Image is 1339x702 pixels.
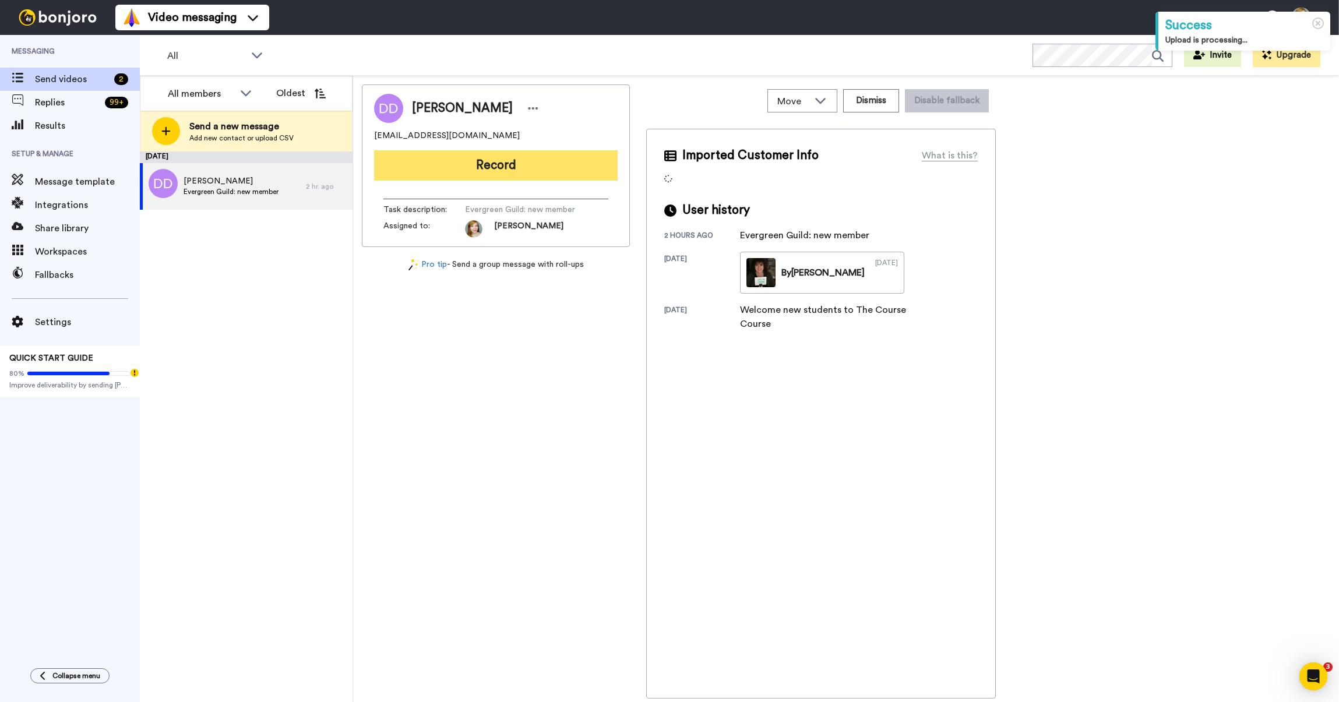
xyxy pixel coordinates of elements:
div: [DATE] [140,151,353,163]
span: Results [35,119,140,133]
span: Workspaces [35,245,140,259]
div: 99 + [105,97,128,108]
span: User history [682,202,750,219]
span: Integrations [35,198,140,212]
span: Replies [35,96,100,110]
span: [EMAIL_ADDRESS][DOMAIN_NAME] [374,130,520,142]
span: Improve deliverability by sending [PERSON_NAME]’s from your own email [9,380,131,390]
span: [PERSON_NAME] [494,220,563,238]
img: vm-color.svg [122,8,141,27]
img: Image of Denisa Dragu [374,94,403,123]
span: 3 [1323,662,1333,672]
span: [PERSON_NAME] [184,175,279,187]
div: What is this? [922,149,978,163]
button: Collapse menu [30,668,110,683]
div: By [PERSON_NAME] [781,266,865,280]
div: [DATE] [664,305,740,331]
span: Evergreen Guild: new member [184,187,279,196]
img: a539b315-ea4d-43c9-a4ba-2978f9141fae-thumb.jpg [746,258,776,287]
span: [PERSON_NAME] [412,100,513,117]
button: Invite [1184,44,1241,67]
button: Oldest [267,82,334,105]
span: Send videos [35,72,110,86]
div: - Send a group message with roll-ups [362,259,630,271]
span: Imported Customer Info [682,147,819,164]
span: Send a new message [189,119,294,133]
div: 2 hours ago [664,231,740,242]
span: 80% [9,369,24,378]
div: Open Intercom Messenger [1299,662,1327,690]
img: bj-logo-header-white.svg [14,9,101,26]
div: [DATE] [664,254,740,294]
a: By[PERSON_NAME][DATE] [740,252,904,294]
span: Assigned to: [383,220,465,238]
span: Task description : [383,204,465,216]
div: Tooltip anchor [129,368,140,378]
span: Add new contact or upload CSV [189,133,294,143]
div: Welcome new students to The Course Course [740,303,926,331]
span: Move [777,94,809,108]
div: [DATE] [875,258,898,287]
button: Disable fallback [905,89,989,112]
div: 2 [114,73,128,85]
div: Evergreen Guild: new member [740,228,869,242]
span: QUICK START GUIDE [9,354,93,362]
a: Pro tip [408,259,447,271]
img: magic-wand.svg [408,259,419,271]
span: Settings [35,315,140,329]
span: All [167,49,245,63]
div: Success [1165,16,1323,34]
span: Evergreen Guild: new member [465,204,576,216]
div: 2 hr. ago [306,182,347,191]
div: Upload is processing... [1165,34,1323,46]
button: Dismiss [843,89,899,112]
span: Fallbacks [35,268,140,282]
img: dd.png [149,169,178,198]
button: Record [374,150,618,181]
img: 9419fa03-e800-45ac-ac62-27193320b05d-1548010494.jpg [465,220,482,238]
div: All members [168,87,234,101]
span: Message template [35,175,140,189]
button: Upgrade [1253,44,1320,67]
span: Collapse menu [52,671,100,680]
span: Share library [35,221,140,235]
span: Video messaging [148,9,237,26]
